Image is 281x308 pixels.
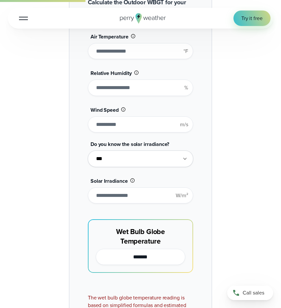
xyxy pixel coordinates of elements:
span: Solar Irradiance [90,177,128,185]
span: Wind Speed [90,106,119,114]
span: Call sales [243,289,264,296]
span: Air Temperature [90,33,129,40]
span: Relative Humidity [90,69,132,77]
a: Call sales [227,286,273,300]
a: Try it free [233,11,271,26]
span: Do you know the solar irradiance? [90,140,170,148]
span: Try it free [241,14,263,22]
